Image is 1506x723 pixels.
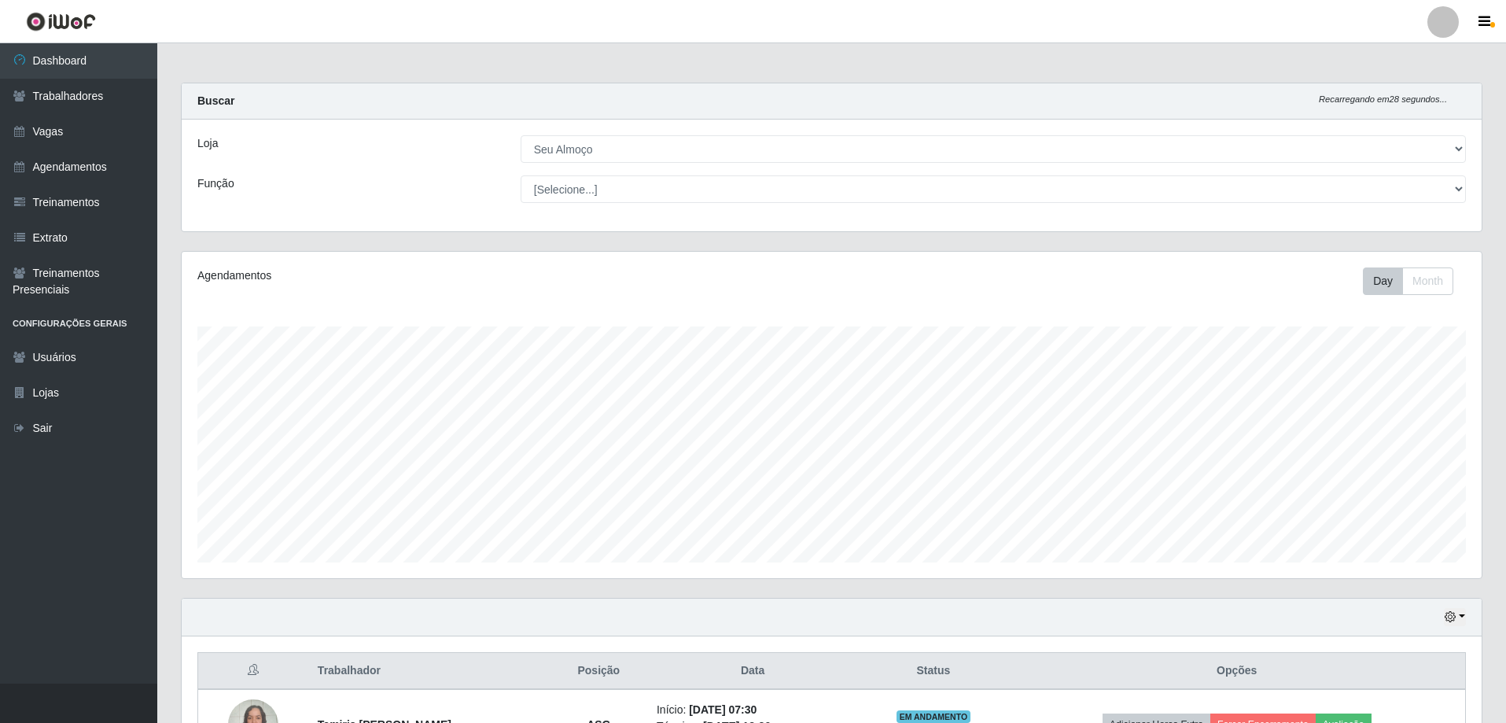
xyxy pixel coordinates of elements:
i: Recarregando em 28 segundos... [1319,94,1447,104]
th: Data [647,653,858,690]
button: Day [1363,267,1403,295]
div: Toolbar with button groups [1363,267,1466,295]
div: First group [1363,267,1453,295]
img: CoreUI Logo [26,12,96,31]
li: Início: [657,702,849,718]
div: Agendamentos [197,267,712,284]
strong: Buscar [197,94,234,107]
button: Month [1402,267,1453,295]
th: Opções [1008,653,1465,690]
label: Loja [197,135,218,152]
span: EM ANDAMENTO [897,710,971,723]
th: Trabalhador [308,653,550,690]
label: Função [197,175,234,192]
th: Status [858,653,1008,690]
th: Posição [550,653,647,690]
time: [DATE] 07:30 [689,703,757,716]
